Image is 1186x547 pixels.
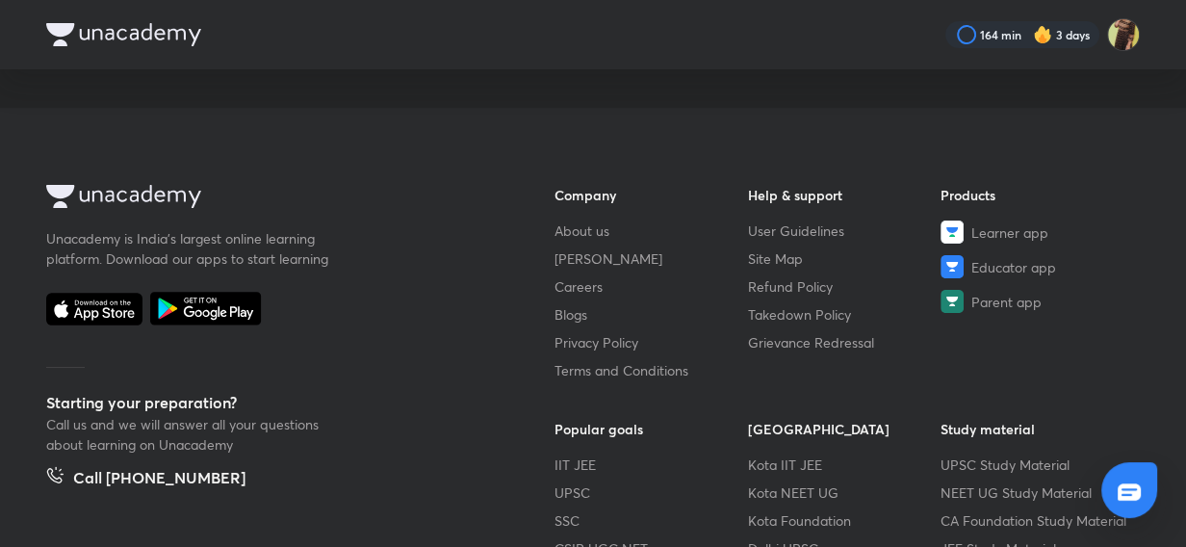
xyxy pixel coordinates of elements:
[46,414,335,455] p: Call us and we will answer all your questions about learning on Unacademy
[941,482,1134,503] a: NEET UG Study Material
[941,510,1134,531] a: CA Foundation Study Material
[46,391,493,414] h5: Starting your preparation?
[554,276,748,297] a: Careers
[46,466,245,493] a: Call [PHONE_NUMBER]
[748,276,941,297] a: Refund Policy
[748,304,941,325] a: Takedown Policy
[554,455,748,475] a: IIT JEE
[971,222,1048,243] span: Learner app
[554,510,748,531] a: SSC
[941,255,964,278] img: Educator app
[941,221,1134,244] a: Learner app
[554,185,748,205] h6: Company
[941,290,1134,313] a: Parent app
[941,419,1134,439] h6: Study material
[554,482,748,503] a: UPSC
[748,248,941,269] a: Site Map
[941,221,964,244] img: Learner app
[971,257,1056,277] span: Educator app
[46,23,201,46] img: Company Logo
[971,292,1042,312] span: Parent app
[554,419,748,439] h6: Popular goals
[941,290,964,313] img: Parent app
[554,304,748,325] a: Blogs
[748,221,941,241] a: User Guidelines
[748,510,941,531] a: Kota Foundation
[46,185,493,213] a: Company Logo
[554,360,748,380] a: Terms and Conditions
[748,419,941,439] h6: [GEOGRAPHIC_DATA]
[554,221,748,241] a: About us
[554,332,748,352] a: Privacy Policy
[1033,25,1052,44] img: streak
[1107,18,1140,51] img: Uma Kumari Rajput
[748,482,941,503] a: Kota NEET UG
[748,185,941,205] h6: Help & support
[748,455,941,475] a: Kota IIT JEE
[941,455,1134,475] a: UPSC Study Material
[941,185,1134,205] h6: Products
[554,248,748,269] a: [PERSON_NAME]
[554,276,603,297] span: Careers
[748,332,941,352] a: Grievance Redressal
[46,185,201,208] img: Company Logo
[941,255,1134,278] a: Educator app
[46,228,335,269] p: Unacademy is India’s largest online learning platform. Download our apps to start learning
[73,466,245,493] h5: Call [PHONE_NUMBER]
